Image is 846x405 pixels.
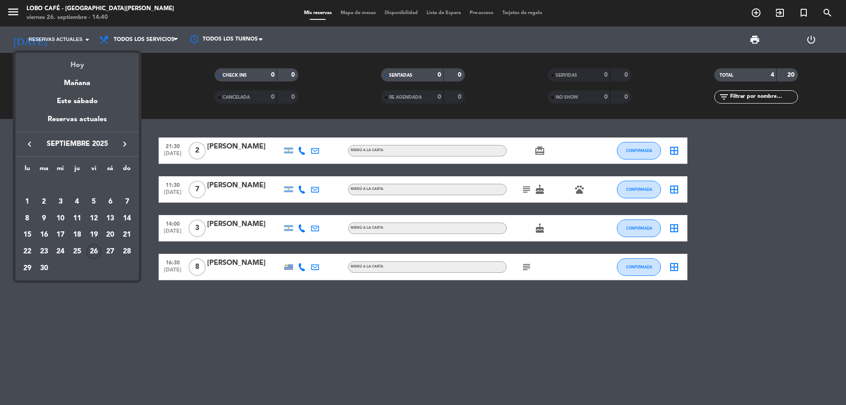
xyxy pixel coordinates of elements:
div: 16 [37,227,52,242]
div: 12 [86,211,101,226]
td: 12 de septiembre de 2025 [85,210,102,227]
td: 21 de septiembre de 2025 [119,227,135,243]
button: keyboard_arrow_left [22,138,37,150]
th: sábado [102,163,119,177]
td: 26 de septiembre de 2025 [85,243,102,260]
div: 18 [70,227,85,242]
div: 28 [119,244,134,259]
td: 29 de septiembre de 2025 [19,260,36,277]
div: 6 [103,194,118,209]
td: 23 de septiembre de 2025 [36,243,52,260]
td: 8 de septiembre de 2025 [19,210,36,227]
th: lunes [19,163,36,177]
div: 17 [53,227,68,242]
div: 22 [20,244,35,259]
div: 3 [53,194,68,209]
td: 28 de septiembre de 2025 [119,243,135,260]
div: Este sábado [15,89,139,114]
div: 4 [70,194,85,209]
div: 25 [70,244,85,259]
div: 24 [53,244,68,259]
td: 22 de septiembre de 2025 [19,243,36,260]
td: 14 de septiembre de 2025 [119,210,135,227]
div: 21 [119,227,134,242]
div: 27 [103,244,118,259]
div: 29 [20,261,35,276]
span: septiembre 2025 [37,138,117,150]
td: 17 de septiembre de 2025 [52,227,69,243]
td: 25 de septiembre de 2025 [69,243,85,260]
div: 8 [20,211,35,226]
td: 2 de septiembre de 2025 [36,193,52,210]
td: 19 de septiembre de 2025 [85,227,102,243]
div: 26 [86,244,101,259]
div: 23 [37,244,52,259]
td: 20 de septiembre de 2025 [102,227,119,243]
th: viernes [85,163,102,177]
div: 7 [119,194,134,209]
td: SEP. [19,177,135,193]
div: 2 [37,194,52,209]
button: keyboard_arrow_right [117,138,133,150]
td: 30 de septiembre de 2025 [36,260,52,277]
td: 1 de septiembre de 2025 [19,193,36,210]
td: 11 de septiembre de 2025 [69,210,85,227]
th: jueves [69,163,85,177]
td: 3 de septiembre de 2025 [52,193,69,210]
div: 15 [20,227,35,242]
div: 20 [103,227,118,242]
td: 16 de septiembre de 2025 [36,227,52,243]
div: 9 [37,211,52,226]
div: Hoy [15,53,139,71]
div: 10 [53,211,68,226]
div: 14 [119,211,134,226]
td: 6 de septiembre de 2025 [102,193,119,210]
td: 7 de septiembre de 2025 [119,193,135,210]
i: keyboard_arrow_left [24,139,35,149]
td: 27 de septiembre de 2025 [102,243,119,260]
div: 13 [103,211,118,226]
td: 9 de septiembre de 2025 [36,210,52,227]
div: Mañana [15,71,139,89]
td: 4 de septiembre de 2025 [69,193,85,210]
td: 24 de septiembre de 2025 [52,243,69,260]
div: Reservas actuales [15,114,139,132]
td: 5 de septiembre de 2025 [85,193,102,210]
div: 19 [86,227,101,242]
div: 1 [20,194,35,209]
td: 18 de septiembre de 2025 [69,227,85,243]
th: miércoles [52,163,69,177]
td: 10 de septiembre de 2025 [52,210,69,227]
div: 30 [37,261,52,276]
div: 5 [86,194,101,209]
i: keyboard_arrow_right [119,139,130,149]
td: 15 de septiembre de 2025 [19,227,36,243]
th: domingo [119,163,135,177]
td: 13 de septiembre de 2025 [102,210,119,227]
div: 11 [70,211,85,226]
th: martes [36,163,52,177]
